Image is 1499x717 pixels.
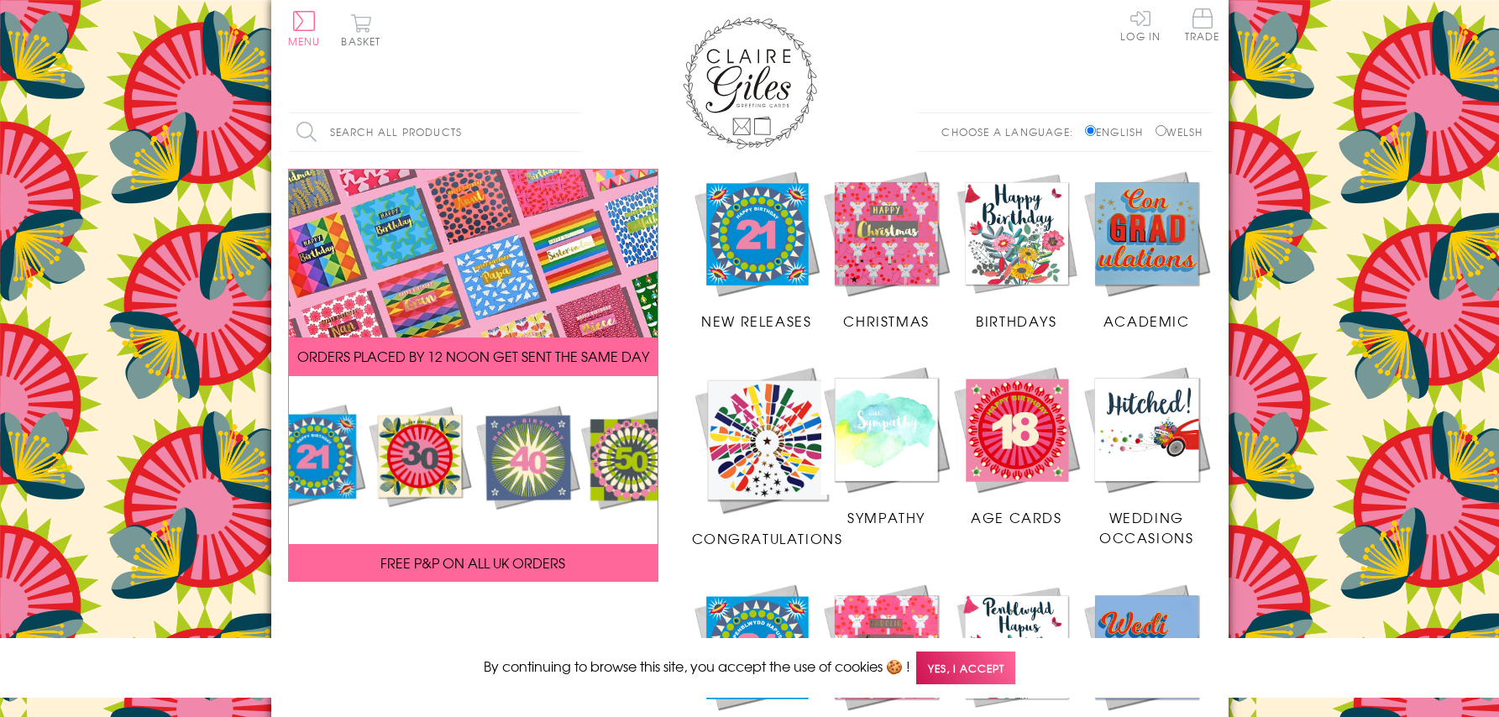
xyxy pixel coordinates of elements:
[683,17,817,149] img: Claire Giles Greetings Cards
[1099,507,1193,547] span: Wedding Occasions
[288,113,582,151] input: Search all products
[297,346,649,366] span: ORDERS PLACED BY 12 NOON GET SENT THE SAME DAY
[701,311,811,331] span: New Releases
[1103,311,1190,331] span: Academic
[941,124,1082,139] p: Choose a language:
[692,169,822,332] a: New Releases
[951,364,1082,527] a: Age Cards
[565,113,582,151] input: Search
[821,169,951,332] a: Christmas
[1082,169,1212,332] a: Academic
[692,364,843,548] a: Congratulations
[288,34,321,49] span: Menu
[692,528,843,548] span: Congratulations
[821,364,951,527] a: Sympathy
[976,311,1056,331] span: Birthdays
[1156,124,1203,139] label: Welsh
[1085,124,1151,139] label: English
[916,652,1015,684] span: Yes, I accept
[951,169,1082,332] a: Birthdays
[338,13,385,46] button: Basket
[380,552,565,573] span: FREE P&P ON ALL UK ORDERS
[1185,8,1220,41] span: Trade
[1185,8,1220,44] a: Trade
[288,11,321,46] button: Menu
[847,507,925,527] span: Sympathy
[971,507,1061,527] span: Age Cards
[1082,364,1212,547] a: Wedding Occasions
[1085,125,1096,136] input: English
[1120,8,1161,41] a: Log In
[843,311,929,331] span: Christmas
[1156,125,1166,136] input: Welsh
